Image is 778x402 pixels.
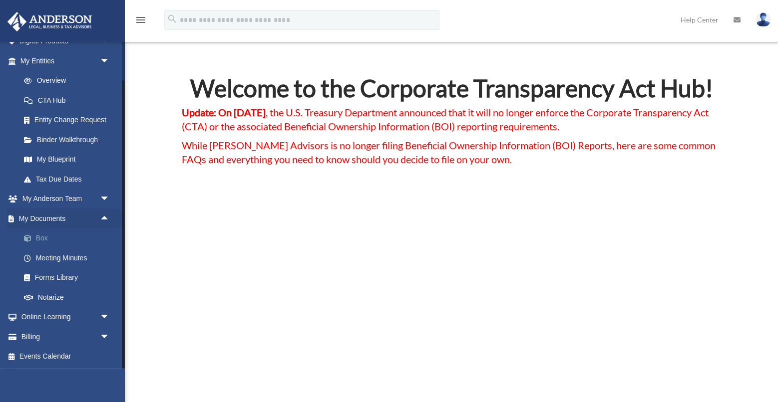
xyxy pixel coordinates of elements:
a: Events Calendar [7,347,125,367]
span: arrow_drop_down [100,51,120,71]
span: arrow_drop_down [100,327,120,347]
i: search [167,13,178,24]
a: Box [14,228,125,248]
span: While [PERSON_NAME] Advisors is no longer filing Beneficial Ownership Information (BOI) Reports, ... [182,139,716,165]
a: My Entitiesarrow_drop_down [7,51,125,71]
a: Online Learningarrow_drop_down [7,307,125,327]
a: Entity Change Request [14,110,125,130]
i: menu [135,14,147,26]
img: Anderson Advisors Platinum Portal [4,12,95,31]
a: Meeting Minutes [14,248,125,268]
a: My Anderson Teamarrow_drop_down [7,189,125,209]
a: Overview [14,71,125,91]
strong: Update: On [DATE] [182,106,266,118]
span: arrow_drop_down [100,189,120,209]
span: arrow_drop_up [100,208,120,229]
a: Forms Library [14,268,125,288]
span: arrow_drop_down [100,307,120,328]
a: CTA Hub [14,90,120,110]
a: Billingarrow_drop_down [7,327,125,347]
a: Notarize [14,287,125,307]
a: Binder Walkthrough [14,130,125,150]
a: menu [135,17,147,26]
a: Tax Due Dates [14,169,125,189]
span: , the U.S. Treasury Department announced that it will no longer enforce the Corporate Transparenc... [182,106,709,132]
a: My Blueprint [14,150,125,170]
h2: Welcome to the Corporate Transparency Act Hub! [182,76,721,105]
a: My Documentsarrow_drop_up [7,208,125,228]
img: User Pic [756,12,771,27]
